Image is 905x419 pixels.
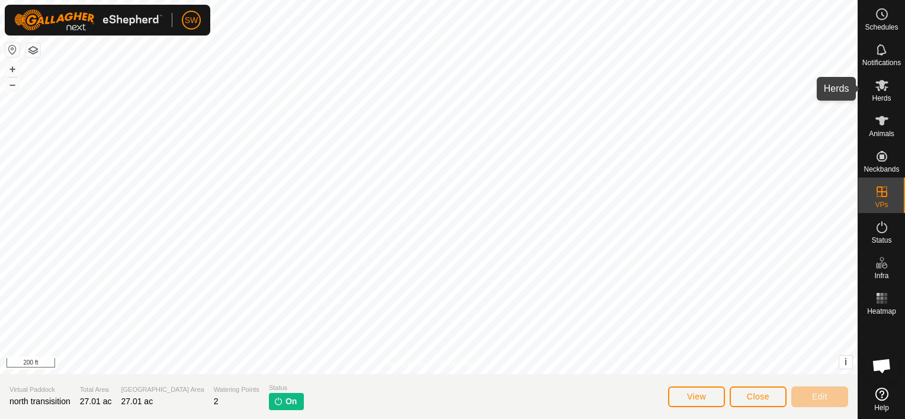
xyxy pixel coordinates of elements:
img: turn-on [274,397,283,406]
span: north transisition [9,397,70,406]
span: Notifications [862,59,901,66]
a: Help [858,383,905,416]
span: [GEOGRAPHIC_DATA] Area [121,385,204,395]
span: View [687,392,706,401]
button: View [668,386,725,407]
span: Total Area [80,385,112,395]
span: Neckbands [864,166,899,173]
span: i [845,357,847,367]
span: Help [874,404,889,411]
button: Close [730,386,787,407]
span: 27.01 ac [121,397,153,406]
span: Schedules [865,24,898,31]
span: 2 [214,397,219,406]
img: Gallagher Logo [14,9,162,31]
span: Watering Points [214,385,259,395]
span: Edit [812,392,827,401]
span: Herds [872,95,891,102]
div: Open chat [864,348,900,383]
span: 27.01 ac [80,397,112,406]
span: Infra [874,272,888,279]
button: + [5,62,20,76]
span: Status [269,383,304,393]
a: Privacy Policy [382,359,426,369]
button: i [839,356,852,369]
a: Contact Us [441,359,476,369]
span: Close [747,392,769,401]
button: Edit [791,386,848,407]
button: Map Layers [26,43,40,57]
span: Heatmap [867,308,896,315]
button: Reset Map [5,43,20,57]
span: Animals [869,130,894,137]
span: On [285,395,297,408]
button: – [5,78,20,92]
span: SW [185,14,198,27]
span: Status [871,237,891,244]
span: VPs [875,201,888,208]
span: Virtual Paddock [9,385,70,395]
